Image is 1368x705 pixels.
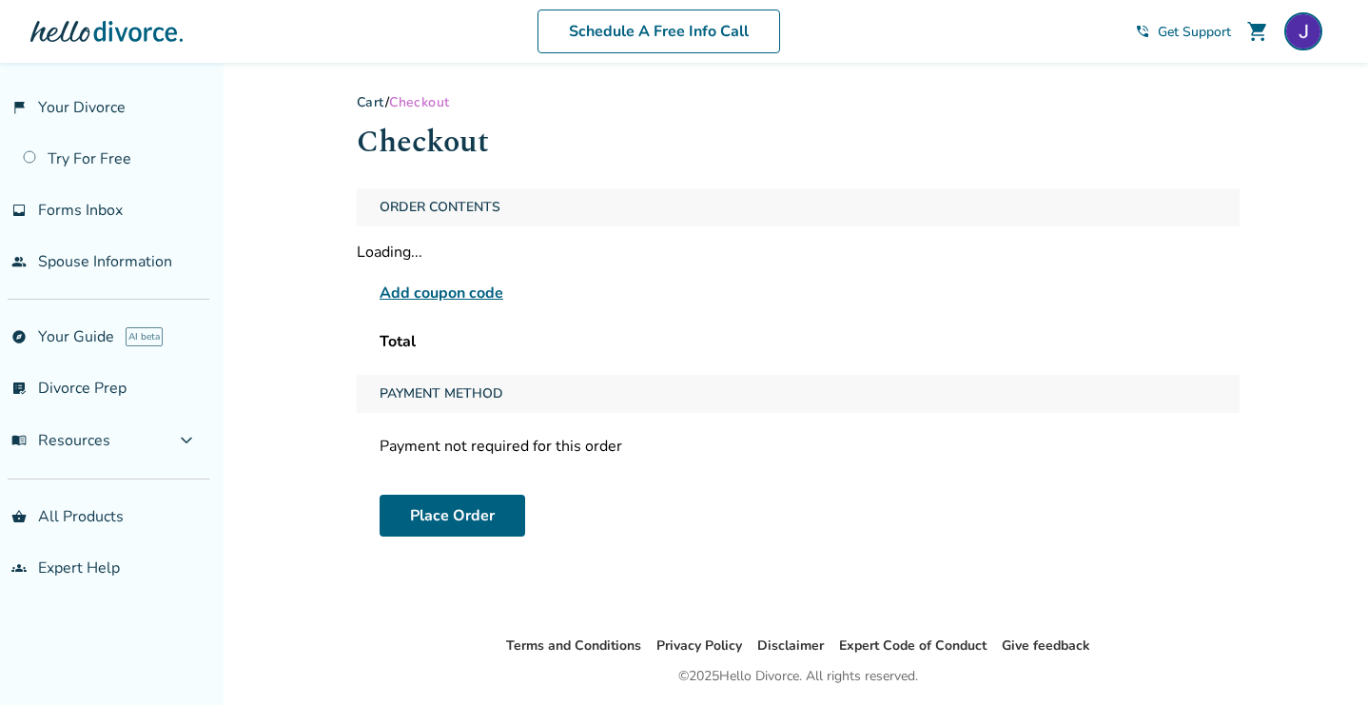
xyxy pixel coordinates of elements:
[506,636,641,655] a: Terms and Conditions
[380,331,416,352] span: Total
[372,188,508,226] span: Order Contents
[11,254,27,269] span: people
[1135,24,1150,39] span: phone_in_talk
[11,203,27,218] span: inbox
[11,100,27,115] span: flag_2
[372,375,511,413] span: Payment Method
[537,10,780,53] a: Schedule A Free Info Call
[357,93,385,111] a: Cart
[126,327,163,346] span: AI beta
[11,433,27,448] span: menu_book
[357,242,1240,263] div: Loading...
[380,495,525,537] button: Place Order
[38,200,123,221] span: Forms Inbox
[357,428,1240,464] div: Payment not required for this order
[656,636,742,655] a: Privacy Policy
[1246,20,1269,43] span: shopping_cart
[175,429,198,452] span: expand_more
[1135,23,1231,41] a: phone_in_talkGet Support
[389,93,449,111] span: Checkout
[357,93,1240,111] div: /
[11,560,27,576] span: groups
[11,430,110,451] span: Resources
[839,636,987,655] a: Expert Code of Conduct
[1002,635,1090,657] li: Give feedback
[11,381,27,396] span: list_alt_check
[1284,12,1322,50] img: John Lineback
[11,509,27,524] span: shopping_basket
[357,119,1240,166] h1: Checkout
[678,665,918,688] div: © 2025 Hello Divorce. All rights reserved.
[380,282,503,304] span: Add coupon code
[11,329,27,344] span: explore
[1158,23,1231,41] span: Get Support
[757,635,824,657] li: Disclaimer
